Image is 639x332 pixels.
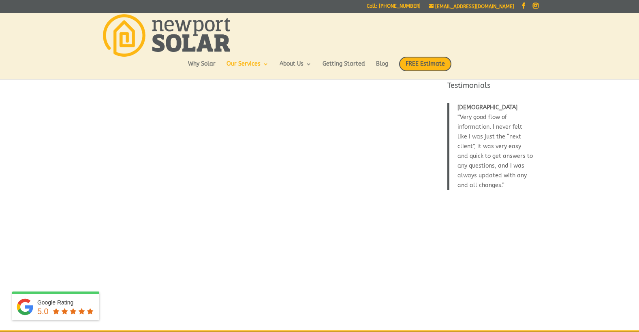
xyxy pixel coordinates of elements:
[367,4,421,12] a: Call: [PHONE_NUMBER]
[280,61,312,75] a: About Us
[37,307,49,316] span: 5.0
[103,14,230,57] img: Newport Solar | Solar Energy Optimized.
[227,61,269,75] a: Our Services
[37,298,95,306] div: Google Rating
[376,61,388,75] a: Blog
[447,81,533,95] h4: Testimonials
[399,57,451,79] a: FREE Estimate
[188,61,216,75] a: Why Solar
[457,104,517,111] span: [DEMOGRAPHIC_DATA]
[323,61,365,75] a: Getting Started
[447,103,533,190] blockquote: Very good flow of information. I never felt like I was just the “next client”, it was very easy a...
[399,57,451,71] span: FREE Estimate
[429,4,514,9] a: [EMAIL_ADDRESS][DOMAIN_NAME]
